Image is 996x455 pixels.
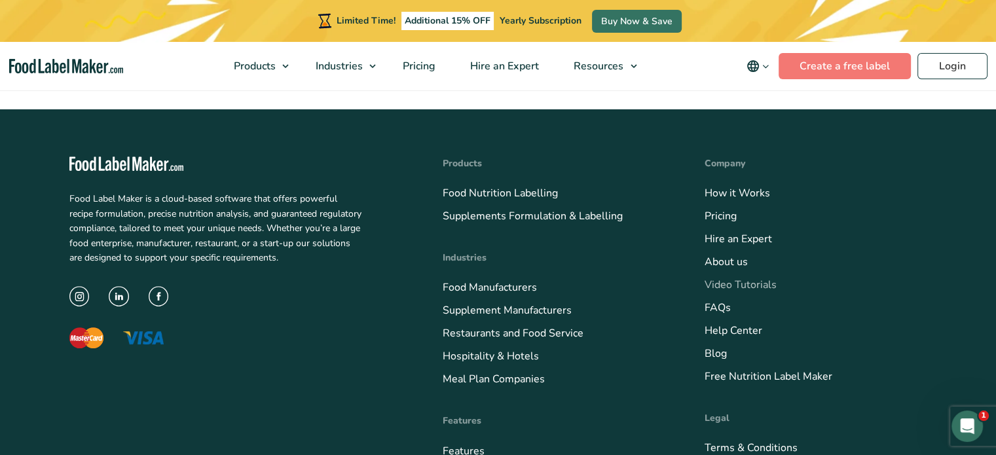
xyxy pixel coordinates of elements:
a: Supplement Manufacturers [443,303,572,318]
img: LinkedIn Icon [109,286,129,306]
a: Video Tutorials [705,278,777,292]
button: Change language [737,53,779,79]
a: Help Center [705,323,762,338]
span: Limited Time! [337,14,396,27]
a: How it Works [705,186,770,200]
a: Resources [557,42,643,90]
p: Products [443,156,665,171]
a: Food Nutrition Labelling [443,186,558,200]
p: Legal [705,411,927,426]
p: Company [705,156,927,171]
a: Industries [299,42,382,90]
a: Hire an Expert [705,232,772,246]
a: Hospitality & Hotels [443,349,539,363]
a: Products [217,42,295,90]
a: Pricing [705,209,737,223]
span: Yearly Subscription [500,14,581,27]
a: Food Label Maker homepage [69,156,403,172]
a: Terms & Conditions [705,441,798,455]
img: The Visa logo with blue letters and a yellow flick above the [123,331,164,344]
a: Buy Now & Save [592,10,682,33]
a: Pricing [386,42,450,90]
span: 1 [978,410,989,421]
a: About us [705,255,748,269]
img: Facebook Icon [149,286,169,306]
a: Food Label Maker homepage [9,59,124,74]
img: The Mastercard logo displaying a red circle saying [69,327,103,348]
a: FAQs [705,300,731,315]
p: Features [443,414,665,428]
img: Food Label Maker - white [69,156,184,172]
span: Pricing [399,59,437,73]
p: Food Label Maker is a cloud-based software that offers powerful recipe formulation, precise nutri... [69,192,361,265]
a: Free Nutrition Label Maker [705,369,832,384]
a: Create a free label [779,53,911,79]
a: Food Manufacturers [443,280,537,295]
a: Login [917,53,987,79]
a: Meal Plan Companies [443,372,545,386]
span: Products [230,59,277,73]
span: Hire an Expert [466,59,540,73]
a: Supplements Formulation & Labelling [443,209,623,223]
span: Additional 15% OFF [401,12,494,30]
iframe: Intercom live chat [951,410,983,442]
a: Hire an Expert [453,42,553,90]
a: Restaurants and Food Service [443,326,583,340]
a: Blog [705,346,727,361]
span: Industries [312,59,364,73]
span: Resources [570,59,625,73]
p: Industries [443,251,665,265]
img: instagram icon [69,286,90,306]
